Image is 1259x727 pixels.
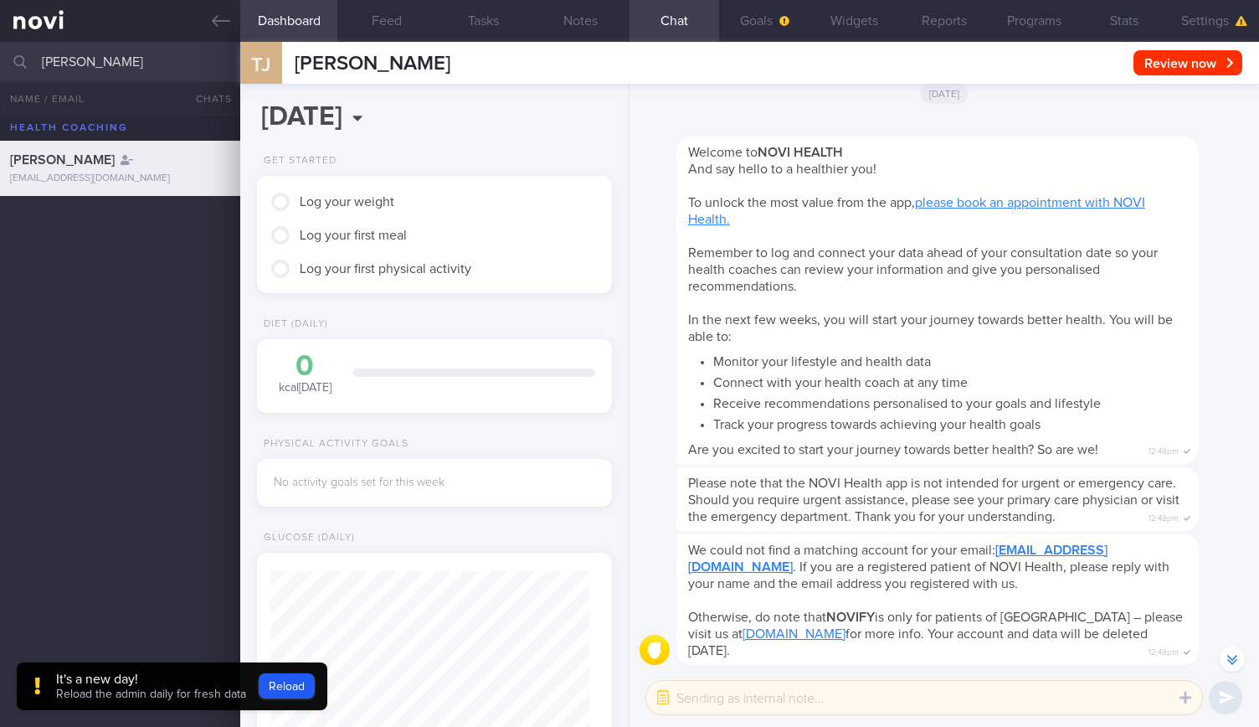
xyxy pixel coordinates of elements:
span: Welcome to [688,146,843,159]
div: It's a new day! [56,671,246,688]
div: Physical Activity Goals [257,438,409,451]
div: kcal [DATE] [274,352,337,396]
li: Monitor your lifestyle and health data [713,349,1187,370]
span: Please note that the NOVI Health app is not intended for urgent or emergency care. Should you req... [688,477,1179,523]
div: 0 [274,352,337,381]
span: Remember to log and connect your data ahead of your consultation date so your health coaches can ... [688,246,1158,293]
span: Reload the admin daily for fresh data [56,688,246,700]
li: Connect with your health coach at any time [713,370,1187,391]
div: Diet (Daily) [257,318,328,331]
span: In the next few weeks, you will start your journey towards better health. You will be able to: [688,313,1173,343]
span: Are you excited to start your journey towards better health? So are we! [688,443,1098,456]
li: Receive recommendations personalised to your goals and lifestyle [713,391,1187,412]
div: No activity goals set for this week [274,476,595,491]
a: [EMAIL_ADDRESS][DOMAIN_NAME] [688,544,1107,574]
span: 12:48pm [1149,642,1179,658]
div: Get Started [257,155,337,168]
button: Chats [173,82,240,116]
a: please book an appointment with NOVI Health. [688,196,1145,226]
a: [DOMAIN_NAME] [743,627,845,641]
span: 12:48pm [1149,441,1179,457]
span: And say hello to a healthier you! [688,162,876,176]
div: [EMAIL_ADDRESS][DOMAIN_NAME] [10,173,230,185]
span: We could not find a matching account for your email: . If you are a registered patient of NOVI He... [688,544,1169,590]
li: Track your progress towards achieving your health goals [713,412,1187,433]
button: Reload [259,673,315,699]
div: TJ [230,32,293,96]
span: [DATE] [921,84,969,104]
button: Review now [1133,50,1242,75]
span: 12:48pm [1149,508,1179,524]
span: To unlock the most value from the app, [688,196,1145,226]
strong: NOVI HEALTH [758,146,843,159]
span: [PERSON_NAME] [10,153,115,167]
div: Glucose (Daily) [257,532,355,544]
span: [PERSON_NAME] [295,54,450,74]
span: Otherwise, do note that is only for patients of [GEOGRAPHIC_DATA] – please visit us at for more i... [688,611,1183,657]
strong: NOVIFY [826,611,875,624]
